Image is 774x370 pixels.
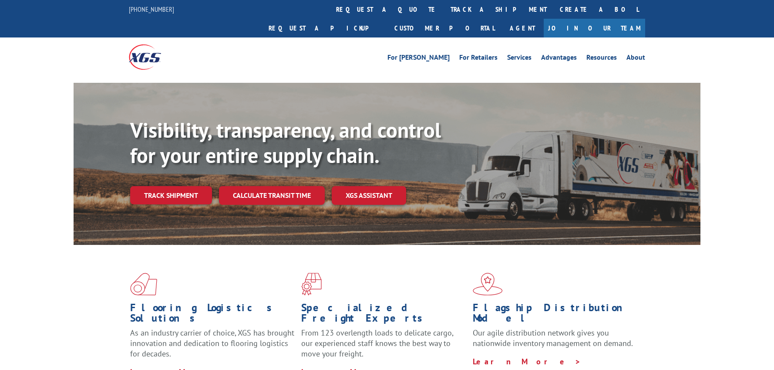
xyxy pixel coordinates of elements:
a: Services [507,54,532,64]
img: xgs-icon-focused-on-flooring-red [301,273,322,295]
h1: Flagship Distribution Model [473,302,637,328]
a: Learn More > [473,356,581,367]
a: Request a pickup [262,19,388,37]
a: Customer Portal [388,19,501,37]
a: Join Our Team [544,19,645,37]
a: Advantages [541,54,577,64]
a: For Retailers [459,54,498,64]
span: Our agile distribution network gives you nationwide inventory management on demand. [473,328,633,348]
a: XGS ASSISTANT [332,186,406,205]
h1: Flooring Logistics Solutions [130,302,295,328]
h1: Specialized Freight Experts [301,302,466,328]
a: Track shipment [130,186,212,204]
img: xgs-icon-flagship-distribution-model-red [473,273,503,295]
span: As an industry carrier of choice, XGS has brought innovation and dedication to flooring logistics... [130,328,294,359]
p: From 123 overlength loads to delicate cargo, our experienced staff knows the best way to move you... [301,328,466,367]
a: About [626,54,645,64]
a: Resources [586,54,617,64]
b: Visibility, transparency, and control for your entire supply chain. [130,116,441,169]
a: For [PERSON_NAME] [387,54,450,64]
a: Calculate transit time [219,186,325,205]
a: Agent [501,19,544,37]
img: xgs-icon-total-supply-chain-intelligence-red [130,273,157,295]
a: [PHONE_NUMBER] [129,5,174,14]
